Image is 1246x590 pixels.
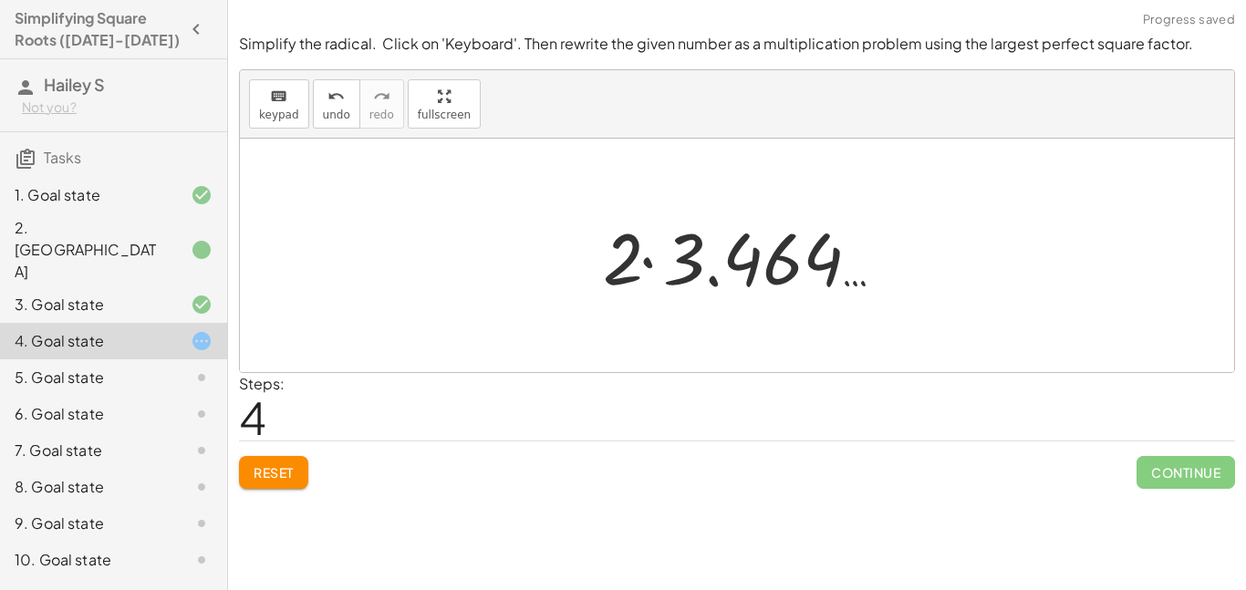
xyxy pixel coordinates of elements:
[15,549,161,571] div: 10. Goal state
[15,294,161,316] div: 3. Goal state
[15,440,161,461] div: 7. Goal state
[239,374,285,393] label: Steps:
[15,217,161,283] div: 2. [GEOGRAPHIC_DATA]
[44,148,81,167] span: Tasks
[15,330,161,352] div: 4. Goal state
[191,294,213,316] i: Task finished and correct.
[418,109,471,121] span: fullscreen
[44,74,105,95] span: Hailey S
[369,109,394,121] span: redo
[15,7,180,51] h4: Simplifying Square Roots ([DATE]-[DATE])
[373,86,390,108] i: redo
[191,184,213,206] i: Task finished and correct.
[22,98,213,117] div: Not you?
[359,79,404,129] button: redoredo
[259,109,299,121] span: keypad
[191,330,213,352] i: Task started.
[408,79,481,129] button: fullscreen
[15,367,161,388] div: 5. Goal state
[191,476,213,498] i: Task not started.
[323,109,350,121] span: undo
[1143,11,1235,29] span: Progress saved
[239,456,308,489] button: Reset
[249,79,309,129] button: keyboardkeypad
[254,464,294,481] span: Reset
[191,367,213,388] i: Task not started.
[15,403,161,425] div: 6. Goal state
[191,512,213,534] i: Task not started.
[15,476,161,498] div: 8. Goal state
[313,79,360,129] button: undoundo
[191,549,213,571] i: Task not started.
[327,86,345,108] i: undo
[191,239,213,261] i: Task finished.
[239,389,266,445] span: 4
[191,403,213,425] i: Task not started.
[191,440,213,461] i: Task not started.
[15,184,161,206] div: 1. Goal state
[15,512,161,534] div: 9. Goal state
[239,34,1235,55] p: Simplify the radical. Click on 'Keyboard'. Then rewrite the given number as a multiplication prob...
[270,86,287,108] i: keyboard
